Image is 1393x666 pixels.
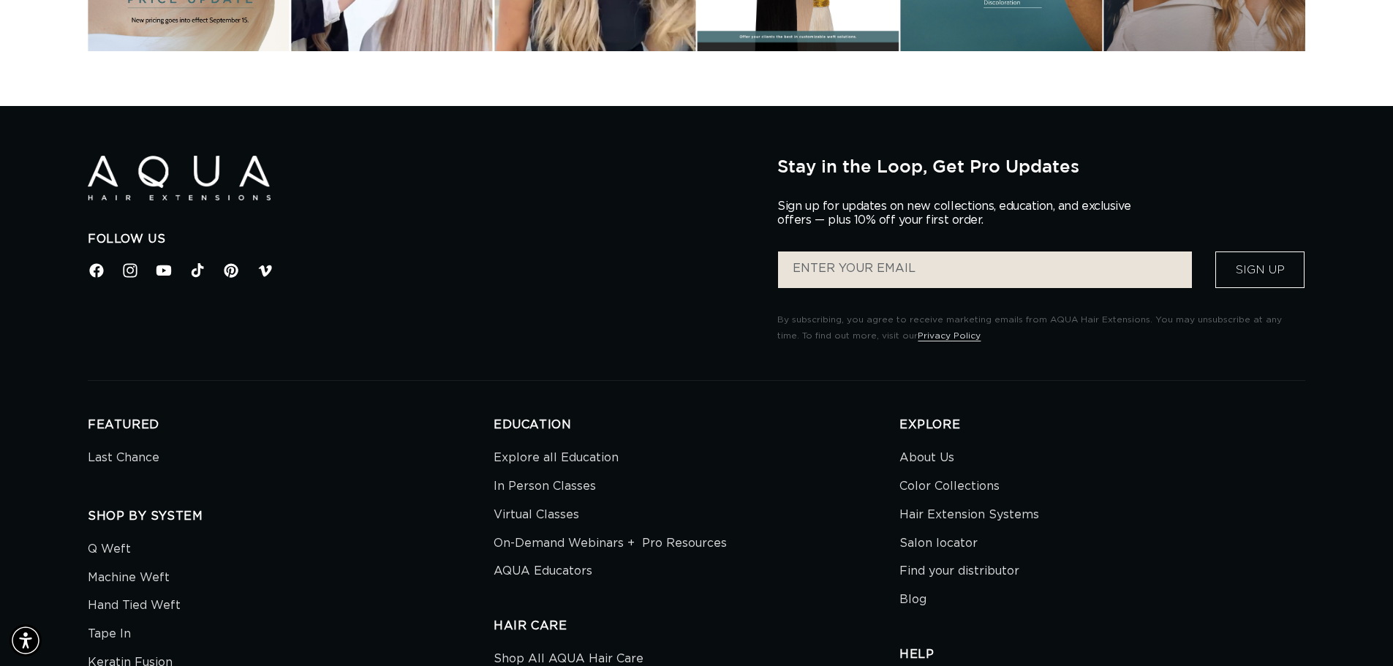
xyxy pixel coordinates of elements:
a: Privacy Policy [918,331,981,340]
h2: HAIR CARE [494,618,899,634]
div: Accessibility Menu [10,624,42,656]
a: Hair Extension Systems [899,501,1039,529]
h2: SHOP BY SYSTEM [88,509,494,524]
p: Sign up for updates on new collections, education, and exclusive offers — plus 10% off your first... [777,200,1143,227]
iframe: Chat Widget [1320,596,1393,666]
h2: HELP [899,647,1305,662]
a: On-Demand Webinars + Pro Resources [494,529,727,558]
a: Salon locator [899,529,978,558]
img: Aqua Hair Extensions [88,156,271,200]
h2: EXPLORE [899,417,1305,433]
a: Machine Weft [88,564,170,592]
a: AQUA Educators [494,557,592,586]
a: Find your distributor [899,557,1019,586]
a: Blog [899,586,926,614]
h2: EDUCATION [494,417,899,433]
h2: FEATURED [88,417,494,433]
a: Hand Tied Weft [88,591,181,620]
a: About Us [899,447,954,472]
a: Color Collections [899,472,1000,501]
a: Explore all Education [494,447,619,472]
a: Last Chance [88,447,159,472]
a: In Person Classes [494,472,596,501]
a: Q Weft [88,539,131,564]
h2: Follow Us [88,232,755,247]
input: ENTER YOUR EMAIL [778,251,1192,288]
h2: Stay in the Loop, Get Pro Updates [777,156,1305,176]
a: Tape In [88,620,131,648]
a: Virtual Classes [494,501,579,529]
p: By subscribing, you agree to receive marketing emails from AQUA Hair Extensions. You may unsubscr... [777,312,1305,344]
button: Sign Up [1215,251,1305,288]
